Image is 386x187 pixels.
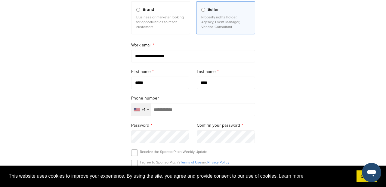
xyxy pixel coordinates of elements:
[201,8,205,12] input: Seller Property rights holder, Agency, Event Manager, Vendor, Consultant
[131,68,190,75] label: First name
[197,122,255,129] label: Confirm your password
[131,103,151,116] div: Selected country
[131,122,190,129] label: Password
[357,170,377,182] a: dismiss cookie message
[208,6,219,13] span: Seller
[180,160,201,164] a: Terms of Use
[136,8,140,12] input: Brand Business or marketer looking for opportunities to reach customers
[201,15,250,29] p: Property rights holder, Agency, Event Manager, Vendor, Consultant
[131,42,255,49] label: Work email
[140,160,229,165] p: I agree to SponsorPitch’s and
[207,160,229,164] a: Privacy Policy
[136,15,185,29] p: Business or marketer looking for opportunities to reach customers
[278,172,304,181] a: learn more about cookies
[140,149,207,154] p: Receive the SponsorPitch Weekly Update
[9,172,352,181] span: This website uses cookies to improve your experience. By using the site, you agree and provide co...
[143,6,154,13] span: Brand
[142,108,145,112] div: +1
[131,95,255,102] label: Phone number
[362,163,381,182] iframe: Button to launch messaging window
[197,68,255,75] label: Last name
